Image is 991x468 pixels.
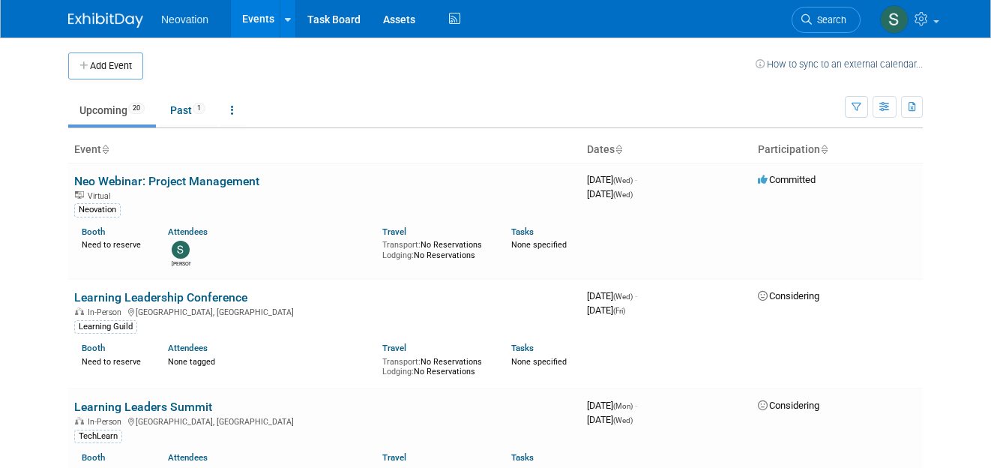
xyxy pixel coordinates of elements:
[74,203,121,217] div: Neovation
[382,367,414,376] span: Lodging:
[756,58,923,70] a: How to sync to an external calendar...
[758,174,816,185] span: Committed
[613,416,633,424] span: (Wed)
[382,354,489,377] div: No Reservations No Reservations
[382,226,406,237] a: Travel
[75,307,84,315] img: In-Person Event
[511,240,567,250] span: None specified
[587,188,633,199] span: [DATE]
[75,191,84,199] img: Virtual Event
[168,452,208,463] a: Attendees
[74,320,137,334] div: Learning Guild
[101,143,109,155] a: Sort by Event Name
[382,237,489,260] div: No Reservations No Reservations
[587,414,633,425] span: [DATE]
[168,354,372,367] div: None tagged
[193,103,205,114] span: 1
[382,240,421,250] span: Transport:
[74,174,259,188] a: Neo Webinar: Project Management
[635,290,637,301] span: -
[615,143,622,155] a: Sort by Start Date
[382,343,406,353] a: Travel
[382,452,406,463] a: Travel
[635,174,637,185] span: -
[74,400,212,414] a: Learning Leaders Summit
[128,103,145,114] span: 20
[511,343,534,353] a: Tasks
[88,417,126,427] span: In-Person
[587,304,625,316] span: [DATE]
[82,354,145,367] div: Need to reserve
[172,241,190,259] img: Susan Hurrell
[382,250,414,260] span: Lodging:
[587,174,637,185] span: [DATE]
[82,343,105,353] a: Booth
[382,357,421,367] span: Transport:
[613,190,633,199] span: (Wed)
[88,307,126,317] span: In-Person
[68,13,143,28] img: ExhibitDay
[168,343,208,353] a: Attendees
[68,96,156,124] a: Upcoming20
[74,290,247,304] a: Learning Leadership Conference
[581,137,752,163] th: Dates
[159,96,217,124] a: Past1
[812,14,846,25] span: Search
[172,259,190,268] div: Susan Hurrell
[758,290,819,301] span: Considering
[613,402,633,410] span: (Mon)
[168,226,208,237] a: Attendees
[161,13,208,25] span: Neovation
[758,400,819,411] span: Considering
[587,290,637,301] span: [DATE]
[82,452,105,463] a: Booth
[880,5,909,34] img: Susan Hurrell
[511,357,567,367] span: None specified
[613,176,633,184] span: (Wed)
[613,292,633,301] span: (Wed)
[511,226,534,237] a: Tasks
[613,307,625,315] span: (Fri)
[74,305,575,317] div: [GEOGRAPHIC_DATA], [GEOGRAPHIC_DATA]
[75,417,84,424] img: In-Person Event
[587,400,637,411] span: [DATE]
[635,400,637,411] span: -
[68,137,581,163] th: Event
[792,7,861,33] a: Search
[88,191,115,201] span: Virtual
[68,52,143,79] button: Add Event
[820,143,828,155] a: Sort by Participation Type
[511,452,534,463] a: Tasks
[74,430,122,443] div: TechLearn
[752,137,923,163] th: Participation
[82,237,145,250] div: Need to reserve
[82,226,105,237] a: Booth
[74,415,575,427] div: [GEOGRAPHIC_DATA], [GEOGRAPHIC_DATA]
